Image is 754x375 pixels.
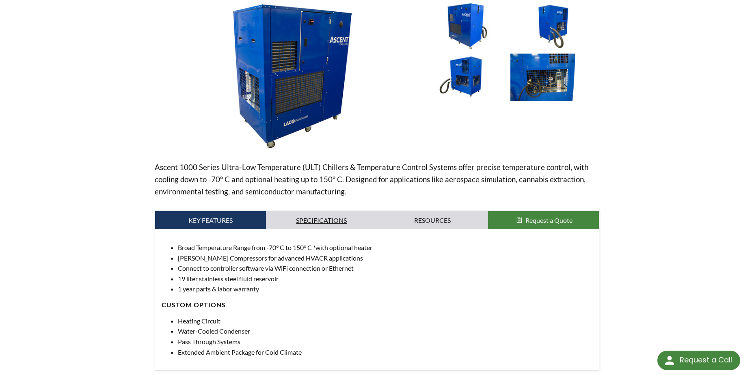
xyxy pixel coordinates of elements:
[155,2,415,148] img: Ascent Chiller 1000 Series 1
[657,351,740,370] div: Request a Call
[663,354,676,367] img: round button
[510,54,595,101] img: Ascent Chiller 1000 Series 5
[178,347,592,358] li: Extended Ambient Package for Cold Climate
[377,211,488,230] a: Resources
[178,253,592,263] li: [PERSON_NAME] Compressors for advanced HVACR applications
[680,351,732,369] div: Request a Call
[178,274,592,284] li: 19 liter stainless steel fluid reservoir
[155,211,266,230] a: Key Features
[525,216,573,224] span: Request a Quote
[155,161,599,198] p: Ascent 1000 Series Ultra-Low Temperature (ULT) Chillers & Temperature Control Systems offer preci...
[266,211,377,230] a: Specifications
[178,284,592,294] li: 1 year parts & labor warranty
[178,316,592,326] li: Heating Circuit
[162,301,592,309] h4: Custom Options
[421,2,506,50] img: Ascent Chiller 1000 Series 2
[178,326,592,336] li: Water-Cooled Condenser
[178,263,592,274] li: Connect to controller software via WiFi connection or Ethernet
[178,242,592,253] li: Broad Temperature Range from -70° C to 150° C *with optional heater
[421,54,506,101] img: Ascent Chiller 1000 Series 4
[488,211,599,230] button: Request a Quote
[178,336,592,347] li: Pass Through Systems
[510,2,595,50] img: Ascent Chiller 1000 Series 3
